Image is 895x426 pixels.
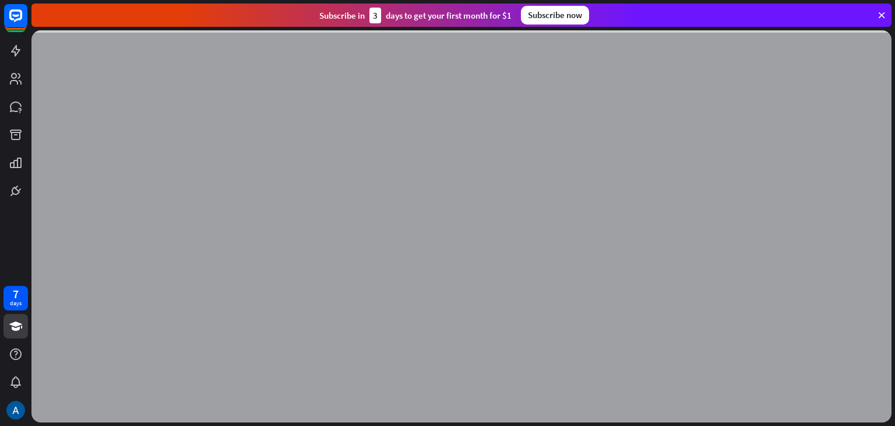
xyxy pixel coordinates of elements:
div: Subscribe now [521,6,589,25]
div: Subscribe in days to get your first month for $1 [319,8,512,23]
a: 7 days [3,286,28,310]
div: 3 [369,8,381,23]
div: days [10,299,22,308]
div: 7 [13,289,19,299]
